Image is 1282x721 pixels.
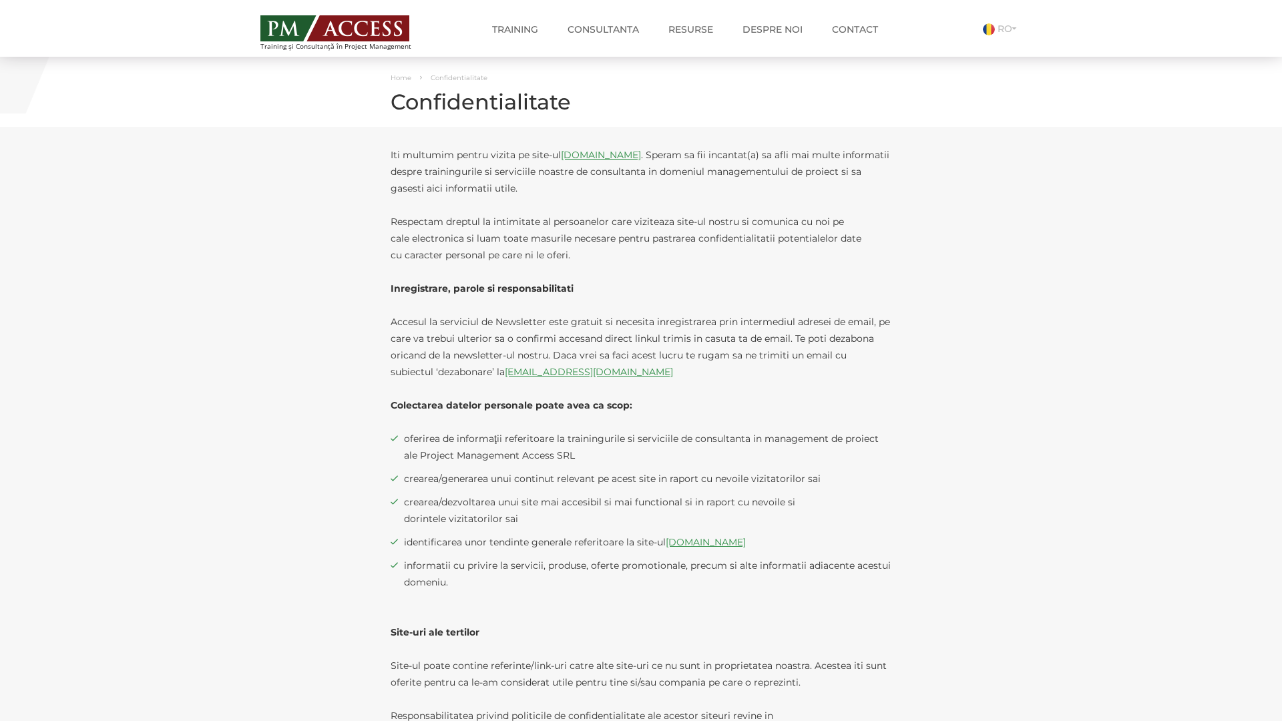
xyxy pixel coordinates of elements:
strong: Colectarea datelor personale poate avea ca scop: [391,399,632,411]
a: Home [391,73,411,82]
strong: Inregistrare, parole si responsabilitati [391,282,574,294]
span: informatii cu privire la servicii, produse, oferte promotionale, precum si alte informatii adiace... [404,557,891,591]
a: RO [983,23,1022,35]
span: Confidentialitate [431,73,487,82]
p: Accesul la serviciul de Newsletter este gratuit si necesita inregistrarea prin intermediul adrese... [391,314,891,381]
img: Romana [983,23,995,35]
span: oferirea de informaţii referitoare la trainingurile si serviciile de consultanta in management de... [404,431,891,464]
strong: Site-uri ale tertilor [391,626,479,638]
span: crearea/generarea unui continut relevant pe acest site in raport cu nevoile vizitatorilor sai [404,471,891,487]
a: [EMAIL_ADDRESS][DOMAIN_NAME] [505,366,673,378]
a: Despre noi [732,16,813,43]
a: Training [482,16,548,43]
p: Iti multumim pentru vizita pe site-ul . Speram sa fii incantat(a) sa afli mai multe informatii de... [391,147,891,197]
a: [DOMAIN_NAME] [561,149,641,161]
a: [DOMAIN_NAME] [666,536,746,548]
span: crearea/dezvoltarea unui site mai accesibil si mai functional si in raport cu nevoile si dorintel... [404,494,891,527]
a: Resurse [658,16,723,43]
span: Training și Consultanță în Project Management [260,43,436,50]
p: Site-ul poate contine referinte/link-uri catre alte site-uri ce nu sunt in proprietatea noastra. ... [391,658,891,691]
p: Respectam dreptul la intimitate al persoanelor care viziteaza site-ul nostru si comunica cu noi p... [391,214,891,264]
img: PM ACCESS - Echipa traineri si consultanti certificati PMP: Narciss Popescu, Mihai Olaru, Monica ... [260,15,409,41]
h1: Confidentialitate [391,90,891,113]
a: Training și Consultanță în Project Management [260,11,436,50]
a: Consultanta [558,16,649,43]
a: Contact [822,16,888,43]
span: identificarea unor tendinte generale referitoare la site-ul [404,534,891,551]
